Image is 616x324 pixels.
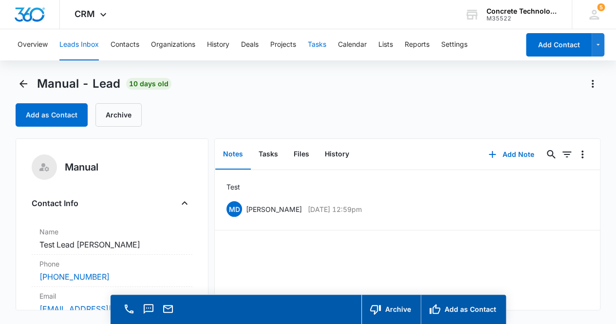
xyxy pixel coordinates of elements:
[597,3,605,11] span: 5
[39,271,110,283] a: [PHONE_NUMBER]
[75,9,95,19] span: CRM
[585,76,600,92] button: Actions
[122,308,136,316] a: Call
[126,78,171,90] span: 10 days old
[39,239,185,250] dd: Test Lead [PERSON_NAME]
[151,29,195,60] button: Organizations
[226,182,240,192] p: Test
[317,139,357,170] button: History
[142,302,155,316] button: Text
[32,255,193,287] div: Phone[PHONE_NUMBER]
[441,29,467,60] button: Settings
[308,29,326,60] button: Tasks
[241,29,259,60] button: Deals
[16,76,31,92] button: Back
[32,223,193,255] div: NameTest Lead [PERSON_NAME]
[421,295,506,324] button: Add as Contact
[177,195,192,211] button: Close
[39,259,185,269] label: Phone
[338,29,367,60] button: Calendar
[142,308,155,316] a: Text
[39,291,185,301] label: Email
[215,139,251,170] button: Notes
[226,201,242,217] span: MD
[597,3,605,11] div: notifications count
[122,302,136,316] button: Call
[479,143,543,166] button: Add Note
[286,139,317,170] button: Files
[18,29,48,60] button: Overview
[32,197,78,209] h4: Contact Info
[59,29,99,60] button: Leads Inbox
[405,29,429,60] button: Reports
[16,103,88,127] button: Add as Contact
[161,308,175,316] a: Email
[486,7,558,15] div: account name
[111,29,139,60] button: Contacts
[37,76,120,91] span: Manual - Lead
[559,147,575,162] button: Filters
[207,29,229,60] button: History
[270,29,296,60] button: Projects
[486,15,558,22] div: account id
[95,103,142,127] button: Archive
[39,303,137,315] a: [EMAIL_ADDRESS][DOMAIN_NAME]
[526,33,592,57] button: Add Contact
[246,204,302,214] p: [PERSON_NAME]
[161,302,175,316] button: Email
[65,160,98,174] h5: Manual
[378,29,393,60] button: Lists
[251,139,286,170] button: Tasks
[543,147,559,162] button: Search...
[32,287,193,319] div: Email[EMAIL_ADDRESS][DOMAIN_NAME]
[575,147,590,162] button: Overflow Menu
[361,295,421,324] button: Archive
[308,204,362,214] p: [DATE] 12:59pm
[39,227,185,237] label: Name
